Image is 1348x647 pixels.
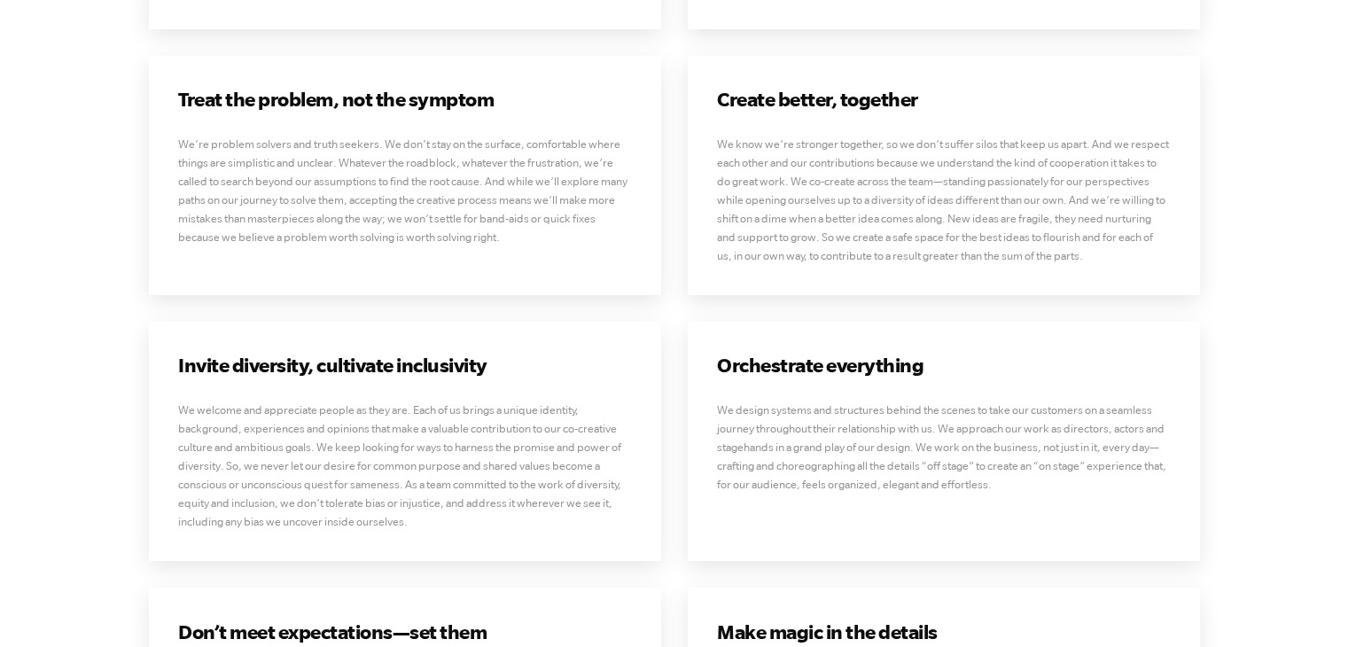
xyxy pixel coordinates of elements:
[717,85,1170,113] h3: Create better, together
[178,135,631,246] p: We’re problem solvers and truth seekers. We don’t stay on the surface, comfortable where things a...
[178,618,631,646] h3: Don’t meet expectations—set them
[717,401,1170,494] p: We design systems and structures behind the scenes to take our customers on a seamless journey th...
[1259,562,1348,647] iframe: Chat Widget
[717,618,1170,646] h3: Make magic in the details
[178,85,631,113] h3: Treat the problem, not the symptom
[178,351,631,379] h3: Invite diversity, cultivate inclusivity
[717,351,1170,379] h3: Orchestrate everything
[178,401,631,531] p: We welcome and appreciate people as they are. Each of us brings a unique identity, background, ex...
[717,135,1170,265] p: We know we’re stronger together, so we don’t suffer silos that keep us apart. And we respect each...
